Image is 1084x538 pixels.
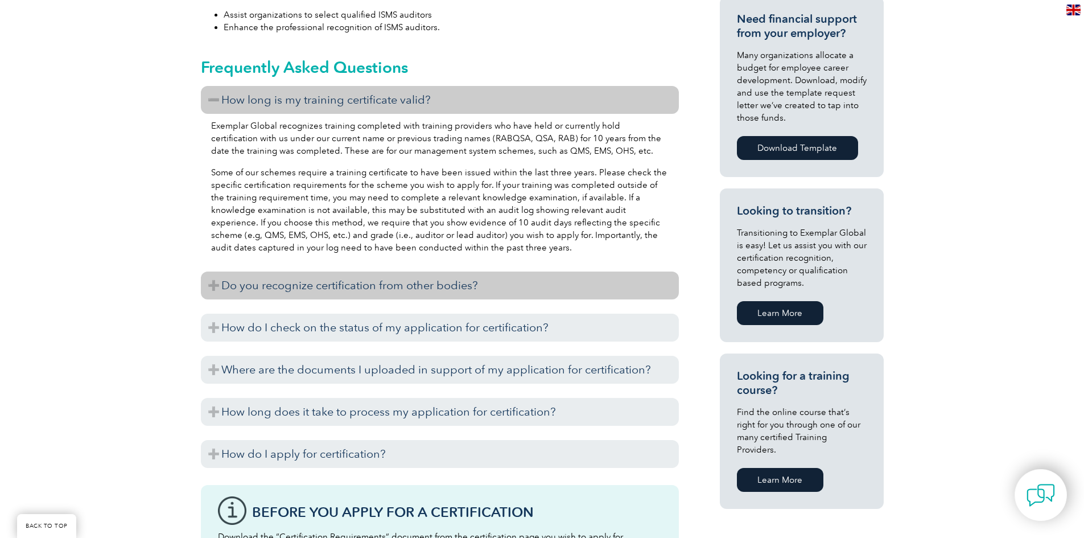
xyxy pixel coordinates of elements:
h3: Need financial support from your employer? [737,12,867,40]
li: Assist organizations to select qualified ISMS auditors [224,9,679,21]
p: Many organizations allocate a budget for employee career development. Download, modify and use th... [737,49,867,124]
a: Learn More [737,301,823,325]
p: Exemplar Global recognizes training completed with training providers who have held or currently ... [211,120,669,157]
p: Some of our schemes require a training certificate to have been issued within the last three year... [211,166,669,254]
li: Enhance the professional recognition of ISMS auditors. [224,21,679,34]
a: BACK TO TOP [17,514,76,538]
h3: How do I check on the status of my application for certification? [201,314,679,342]
img: contact-chat.png [1027,481,1055,510]
h3: Where are the documents I uploaded in support of my application for certification? [201,356,679,384]
p: Find the online course that’s right for you through one of our many certified Training Providers. [737,406,867,456]
a: Download Template [737,136,858,160]
h3: How do I apply for certification? [201,440,679,468]
p: Transitioning to Exemplar Global is easy! Let us assist you with our certification recognition, c... [737,227,867,289]
h3: How long does it take to process my application for certification? [201,398,679,426]
img: en [1066,5,1081,15]
a: Learn More [737,468,823,492]
h3: Before You Apply For a Certification [252,505,662,519]
h3: How long is my training certificate valid? [201,86,679,114]
h3: Do you recognize certification from other bodies? [201,272,679,299]
h3: Looking for a training course? [737,369,867,397]
h2: Frequently Asked Questions [201,58,679,76]
h3: Looking to transition? [737,204,867,218]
